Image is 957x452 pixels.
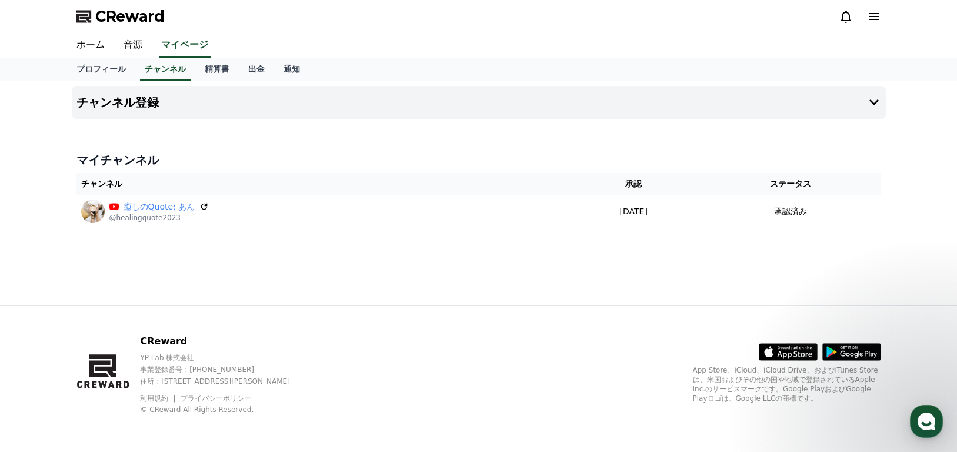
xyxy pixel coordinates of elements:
[76,96,159,109] h4: チャンネル登録
[76,7,165,26] a: CReward
[109,213,209,222] p: @healingquote2023
[124,201,195,213] a: 癒しのQuote; あん
[140,405,310,414] p: © CReward All Rights Reserved.
[140,353,310,363] p: YP Lab 株式会社
[95,7,165,26] span: CReward
[81,200,105,223] img: 癒しのQuote; あん
[67,58,135,81] a: プロフィール
[700,173,881,195] th: ステータス
[140,394,177,403] a: 利用規約
[76,152,881,168] h4: マイチャンネル
[567,173,700,195] th: 承認
[774,205,807,218] p: 承認済み
[140,365,310,374] p: 事業登録番号 : [PHONE_NUMBER]
[181,394,251,403] a: プライバシーポリシー
[693,365,881,403] p: App Store、iCloud、iCloud Drive、およびiTunes Storeは、米国およびその他の国や地域で登録されているApple Inc.のサービスマークです。Google P...
[274,58,309,81] a: 通知
[195,58,239,81] a: 精算書
[76,173,568,195] th: チャンネル
[140,334,310,348] p: CReward
[159,33,211,58] a: マイページ
[239,58,274,81] a: 出金
[572,205,695,218] p: [DATE]
[140,377,310,386] p: 住所 : [STREET_ADDRESS][PERSON_NAME]
[140,58,191,81] a: チャンネル
[72,86,886,119] button: チャンネル登録
[67,33,114,58] a: ホーム
[114,33,152,58] a: 音源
